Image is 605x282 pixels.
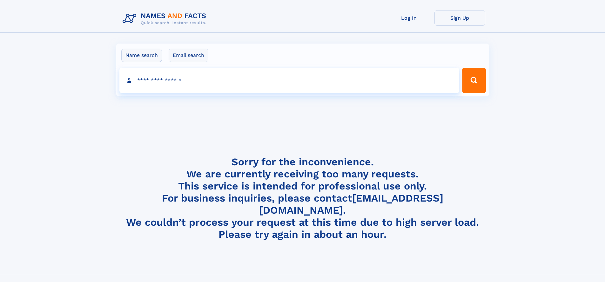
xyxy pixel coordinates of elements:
[121,49,162,62] label: Name search
[119,68,460,93] input: search input
[434,10,485,26] a: Sign Up
[120,156,485,241] h4: Sorry for the inconvenience. We are currently receiving too many requests. This service is intend...
[384,10,434,26] a: Log In
[462,68,486,93] button: Search Button
[120,10,212,27] img: Logo Names and Facts
[169,49,208,62] label: Email search
[259,192,443,216] a: [EMAIL_ADDRESS][DOMAIN_NAME]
